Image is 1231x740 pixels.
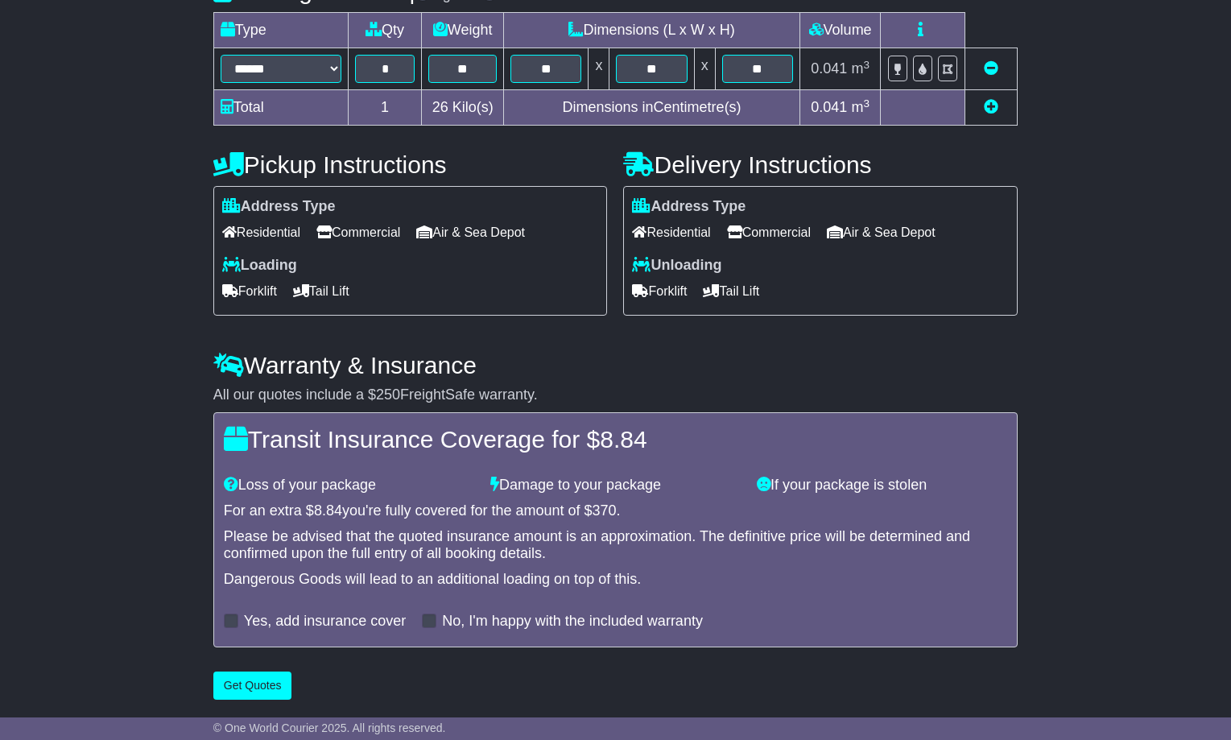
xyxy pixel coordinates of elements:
a: Add new item [984,99,998,115]
div: For an extra $ you're fully covered for the amount of $ . [224,502,1007,520]
td: x [694,48,715,90]
div: All our quotes include a $ FreightSafe warranty. [213,387,1018,404]
td: Qty [348,13,422,48]
a: Remove this item [984,60,998,76]
td: 1 [348,90,422,126]
span: 0.041 [811,60,847,76]
span: 8.84 [600,426,646,453]
span: Tail Lift [293,279,349,304]
label: Loading [222,257,297,275]
h4: Pickup Instructions [213,151,608,178]
span: Air & Sea Depot [827,220,936,245]
h4: Transit Insurance Coverage for $ [224,426,1007,453]
span: 250 [376,387,400,403]
label: Unloading [632,257,721,275]
span: Residential [632,220,710,245]
span: m [851,60,870,76]
td: Dimensions (L x W x H) [504,13,800,48]
label: Yes, add insurance cover [244,613,406,630]
span: m [851,99,870,115]
td: Kilo(s) [422,90,504,126]
div: Dangerous Goods will lead to an additional loading on top of this. [224,571,1007,589]
h4: Warranty & Insurance [213,352,1018,378]
div: Loss of your package [216,477,482,494]
span: 370 [593,502,617,519]
span: Commercial [316,220,400,245]
label: Address Type [632,198,746,216]
label: Address Type [222,198,336,216]
td: Dimensions in Centimetre(s) [504,90,800,126]
label: No, I'm happy with the included warranty [442,613,703,630]
td: x [589,48,609,90]
sup: 3 [863,97,870,110]
span: Air & Sea Depot [416,220,525,245]
h4: Delivery Instructions [623,151,1018,178]
span: Commercial [727,220,811,245]
button: Get Quotes [213,672,292,700]
td: Weight [422,13,504,48]
span: 26 [432,99,448,115]
td: Type [213,13,348,48]
sup: 3 [863,59,870,71]
div: Damage to your package [482,477,749,494]
span: © One World Courier 2025. All rights reserved. [213,721,446,734]
span: 0.041 [811,99,847,115]
span: Tail Lift [703,279,759,304]
td: Volume [800,13,881,48]
div: Please be advised that the quoted insurance amount is an approximation. The definitive price will... [224,528,1007,563]
span: Residential [222,220,300,245]
span: Forklift [632,279,687,304]
span: 8.84 [314,502,342,519]
div: If your package is stolen [749,477,1015,494]
td: Total [213,90,348,126]
span: Forklift [222,279,277,304]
